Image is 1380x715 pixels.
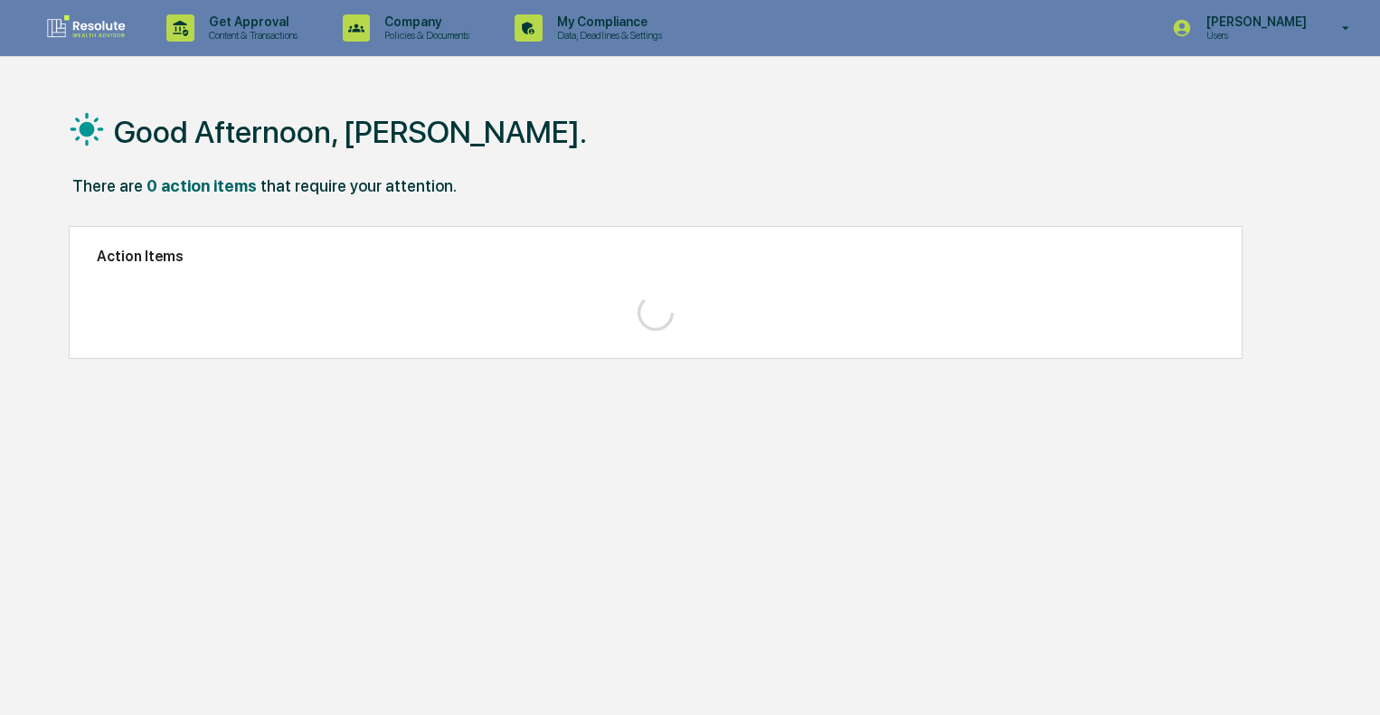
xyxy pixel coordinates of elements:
[72,176,143,195] div: There are
[147,176,257,195] div: 0 action items
[97,248,1215,265] h2: Action Items
[194,14,307,29] p: Get Approval
[260,176,457,195] div: that require your attention.
[1192,29,1316,42] p: Users
[1192,14,1316,29] p: [PERSON_NAME]
[370,29,478,42] p: Policies & Documents
[194,29,307,42] p: Content & Transactions
[543,29,671,42] p: Data, Deadlines & Settings
[543,14,671,29] p: My Compliance
[114,114,587,150] h1: Good Afternoon, [PERSON_NAME].
[370,14,478,29] p: Company
[43,14,130,42] img: logo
